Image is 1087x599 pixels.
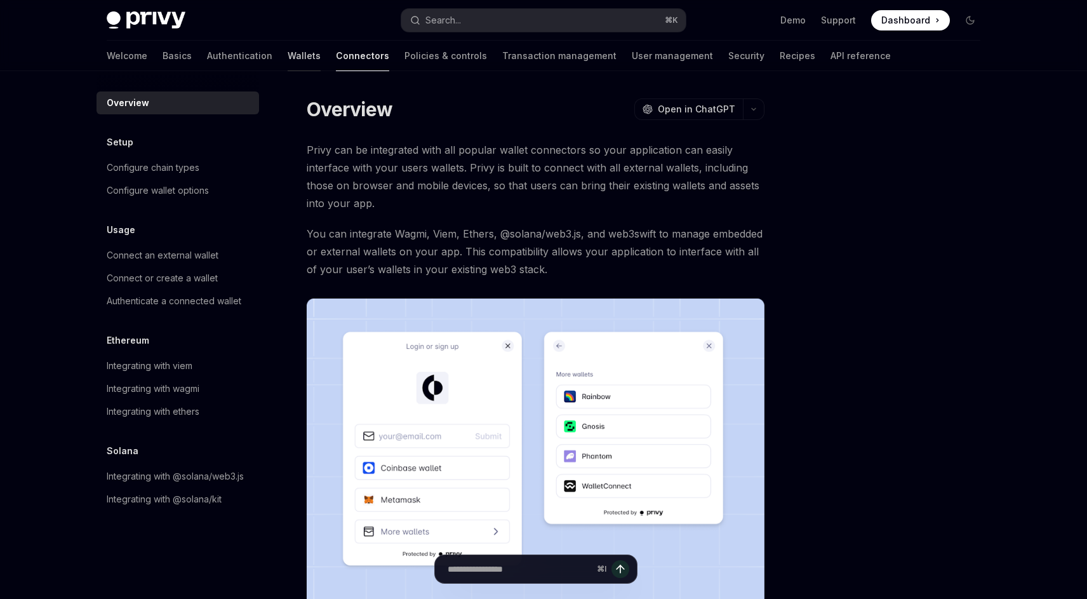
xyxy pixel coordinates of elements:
[107,469,244,484] div: Integrating with @solana/web3.js
[780,14,806,27] a: Demo
[97,267,259,290] a: Connect or create a wallet
[107,222,135,238] h5: Usage
[611,560,629,578] button: Send message
[107,271,218,286] div: Connect or create a wallet
[107,492,222,507] div: Integrating with @solana/kit
[107,443,138,459] h5: Solana
[307,225,764,278] span: You can integrate Wagmi, Viem, Ethers, @solana/web3.js, and web3swift to manage embedded or exter...
[107,135,133,150] h5: Setup
[425,13,461,28] div: Search...
[97,244,259,267] a: Connect an external wallet
[401,9,686,32] button: Open search
[107,293,241,309] div: Authenticate a connected wallet
[448,555,592,583] input: Ask a question...
[336,41,389,71] a: Connectors
[288,41,321,71] a: Wallets
[307,98,392,121] h1: Overview
[97,290,259,313] a: Authenticate a connected wallet
[107,95,149,111] div: Overview
[107,41,147,71] a: Welcome
[97,179,259,202] a: Configure wallet options
[107,183,209,198] div: Configure wallet options
[97,354,259,377] a: Integrating with viem
[830,41,891,71] a: API reference
[107,248,218,263] div: Connect an external wallet
[881,14,930,27] span: Dashboard
[97,400,259,423] a: Integrating with ethers
[658,103,735,116] span: Open in ChatGPT
[107,358,192,374] div: Integrating with viem
[871,10,950,30] a: Dashboard
[728,41,764,71] a: Security
[97,488,259,511] a: Integrating with @solana/kit
[163,41,192,71] a: Basics
[404,41,487,71] a: Policies & controls
[665,15,678,25] span: ⌘ K
[960,10,980,30] button: Toggle dark mode
[97,156,259,179] a: Configure chain types
[107,11,185,29] img: dark logo
[97,91,259,114] a: Overview
[107,381,199,396] div: Integrating with wagmi
[207,41,272,71] a: Authentication
[780,41,815,71] a: Recipes
[632,41,713,71] a: User management
[821,14,856,27] a: Support
[502,41,617,71] a: Transaction management
[634,98,743,120] button: Open in ChatGPT
[107,333,149,348] h5: Ethereum
[107,160,199,175] div: Configure chain types
[97,465,259,488] a: Integrating with @solana/web3.js
[307,141,764,212] span: Privy can be integrated with all popular wallet connectors so your application can easily interfa...
[107,404,199,419] div: Integrating with ethers
[97,377,259,400] a: Integrating with wagmi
